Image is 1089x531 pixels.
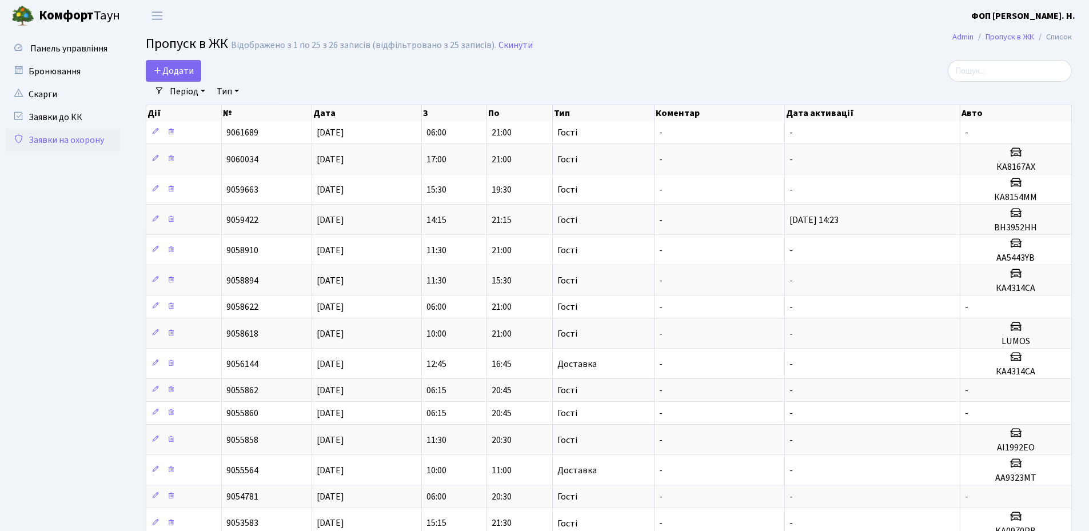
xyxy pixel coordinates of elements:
[11,5,34,27] img: logo.png
[965,192,1067,203] h5: КА8154ММ
[557,519,577,528] span: Гості
[492,328,512,340] span: 21:00
[226,274,258,287] span: 9058894
[165,82,210,101] a: Період
[659,153,663,166] span: -
[789,301,793,313] span: -
[965,442,1067,453] h5: АІ1992ЕО
[557,128,577,137] span: Гості
[557,492,577,501] span: Гості
[492,301,512,313] span: 21:00
[226,358,258,370] span: 9056144
[226,214,258,226] span: 9059422
[965,301,968,313] span: -
[492,517,512,530] span: 21:30
[789,358,793,370] span: -
[426,490,446,503] span: 06:00
[952,31,974,43] a: Admin
[557,246,577,255] span: Гості
[226,328,258,340] span: 9058618
[965,490,968,503] span: -
[317,434,344,446] span: [DATE]
[222,105,312,121] th: №
[426,214,446,226] span: 14:15
[317,214,344,226] span: [DATE]
[965,366,1067,377] h5: КА4314СА
[659,517,663,530] span: -
[487,105,552,121] th: По
[557,276,577,285] span: Гості
[426,274,446,287] span: 11:30
[492,244,512,257] span: 21:00
[317,384,344,397] span: [DATE]
[30,42,107,55] span: Панель управління
[492,274,512,287] span: 15:30
[789,153,793,166] span: -
[6,106,120,129] a: Заявки до КК
[789,328,793,340] span: -
[789,490,793,503] span: -
[659,434,663,446] span: -
[492,490,512,503] span: 20:30
[426,183,446,196] span: 15:30
[971,9,1075,23] a: ФОП [PERSON_NAME]. Н.
[965,473,1067,484] h5: АА9323МТ
[426,301,446,313] span: 06:00
[789,126,793,139] span: -
[226,183,258,196] span: 9059663
[492,153,512,166] span: 21:00
[146,60,201,82] a: Додати
[659,358,663,370] span: -
[317,153,344,166] span: [DATE]
[6,37,120,60] a: Панель управління
[557,329,577,338] span: Гості
[426,244,446,257] span: 11:30
[6,83,120,106] a: Скарги
[557,360,597,369] span: Доставка
[965,162,1067,173] h5: КА8167АХ
[317,358,344,370] span: [DATE]
[492,126,512,139] span: 21:00
[226,434,258,446] span: 9055858
[659,126,663,139] span: -
[226,384,258,397] span: 9055862
[226,490,258,503] span: 9054781
[965,407,968,420] span: -
[789,517,793,530] span: -
[785,105,960,121] th: Дата активації
[659,183,663,196] span: -
[426,517,446,530] span: 15:15
[960,105,1072,121] th: Авто
[426,407,446,420] span: 06:15
[789,244,793,257] span: -
[965,253,1067,263] h5: АА5443YB
[965,283,1067,294] h5: КА4314СА
[317,244,344,257] span: [DATE]
[317,490,344,503] span: [DATE]
[498,40,533,51] a: Скинути
[426,153,446,166] span: 17:00
[659,384,663,397] span: -
[557,466,597,475] span: Доставка
[789,274,793,287] span: -
[212,82,244,101] a: Тип
[39,6,120,26] span: Таун
[789,434,793,446] span: -
[553,105,655,121] th: Тип
[492,407,512,420] span: 20:45
[659,328,663,340] span: -
[231,40,496,51] div: Відображено з 1 по 25 з 26 записів (відфільтровано з 25 записів).
[659,407,663,420] span: -
[312,105,422,121] th: Дата
[971,10,1075,22] b: ФОП [PERSON_NAME]. Н.
[557,185,577,194] span: Гості
[317,517,344,530] span: [DATE]
[317,126,344,139] span: [DATE]
[226,301,258,313] span: 9058622
[492,434,512,446] span: 20:30
[317,407,344,420] span: [DATE]
[789,183,793,196] span: -
[659,214,663,226] span: -
[317,301,344,313] span: [DATE]
[965,222,1067,233] h5: ВН3952НН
